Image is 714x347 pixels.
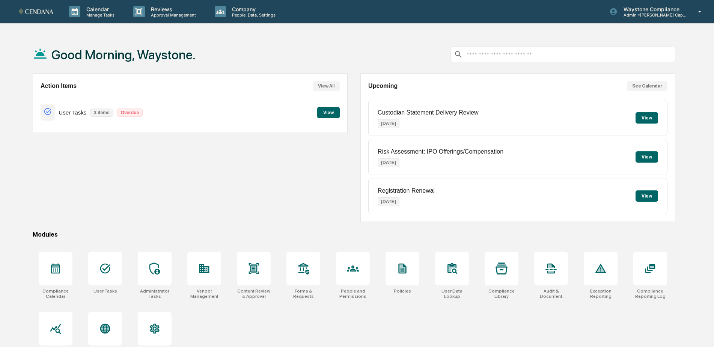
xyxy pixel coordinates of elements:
[226,12,279,18] p: People, Data, Settings
[286,288,320,299] div: Forms & Requests
[237,288,271,299] div: Content Review & Approval
[51,47,196,62] h1: Good Morning, Waystone.
[39,288,72,299] div: Compliance Calendar
[145,6,200,12] p: Reviews
[59,109,86,116] p: User Tasks
[378,148,503,155] p: Risk Assessment: IPO Offerings/Compensation
[145,12,200,18] p: Approval Management
[378,109,479,116] p: Custodian Statement Delivery Review
[226,6,279,12] p: Company
[636,190,658,202] button: View
[317,109,340,116] a: View
[485,288,518,299] div: Compliance Library
[187,288,221,299] div: Vendor Management
[317,107,340,118] button: View
[636,151,658,163] button: View
[368,83,398,89] h2: Upcoming
[378,197,399,206] p: [DATE]
[18,6,54,17] img: logo
[618,12,687,18] p: Admin • [PERSON_NAME] Capital
[138,288,172,299] div: Administrator Tasks
[378,187,435,194] p: Registration Renewal
[80,12,118,18] p: Manage Tasks
[534,288,568,299] div: Audit & Document Logs
[80,6,118,12] p: Calendar
[117,109,143,117] p: Overdue
[633,288,667,299] div: Compliance Reporting Log
[627,81,667,91] button: See Calendar
[336,288,370,299] div: People and Permissions
[93,288,117,294] div: User Tasks
[618,6,687,12] p: Waystone Compliance
[33,231,675,238] div: Modules
[435,288,469,299] div: User Data Lookup
[636,112,658,124] button: View
[313,81,340,91] button: View All
[90,109,113,117] p: 3 items
[584,288,618,299] div: Exception Reporting
[41,83,77,89] h2: Action Items
[394,288,411,294] div: Policies
[378,158,399,167] p: [DATE]
[378,119,399,128] p: [DATE]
